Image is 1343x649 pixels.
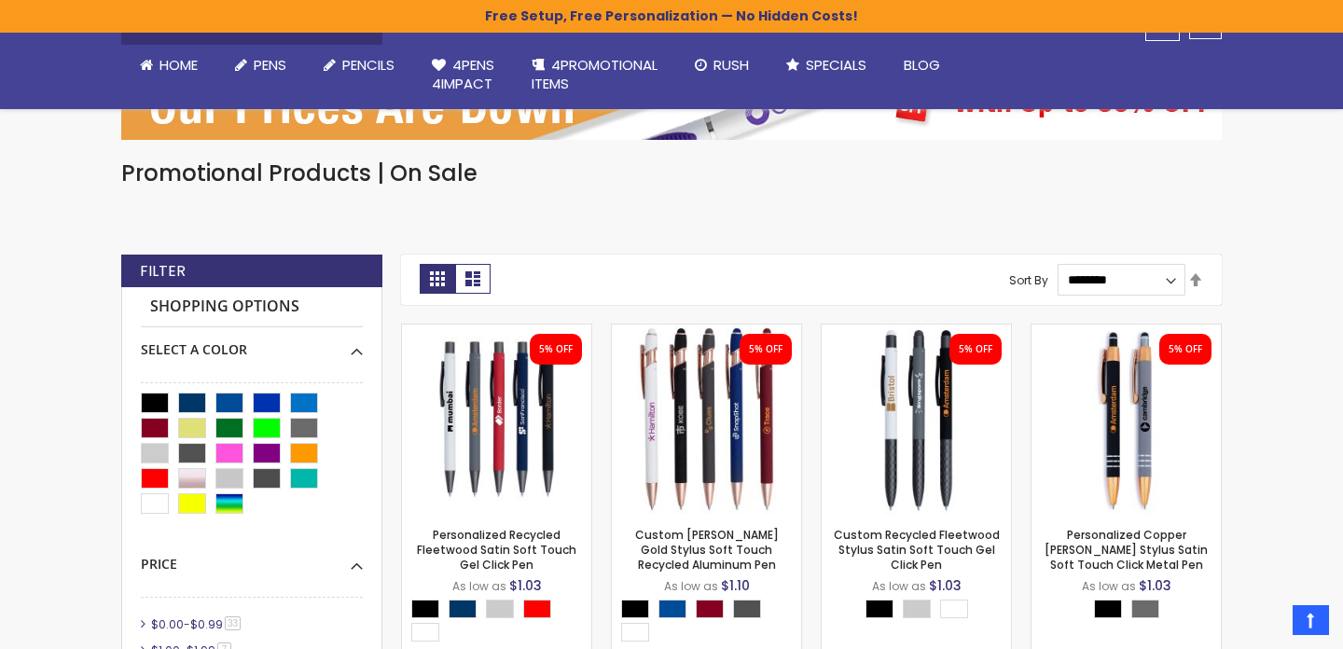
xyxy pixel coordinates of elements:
[749,343,782,356] div: 5% OFF
[664,578,718,594] span: As low as
[402,324,591,514] img: Personalized Recycled Fleetwood Satin Soft Touch Gel Click Pen
[159,55,198,75] span: Home
[432,55,494,93] span: 4Pens 4impact
[225,616,241,630] span: 33
[806,55,866,75] span: Specials
[539,343,573,356] div: 5% OFF
[733,600,761,618] div: Gunmetal
[903,600,931,618] div: Grey Light
[216,45,305,86] a: Pens
[1031,324,1221,514] img: Personalized Copper Penny Stylus Satin Soft Touch Click Metal Pen
[904,55,940,75] span: Blog
[342,55,395,75] span: Pencils
[121,159,1222,188] h1: Promotional Products | On Sale
[768,45,885,86] a: Specials
[509,576,542,595] span: $1.03
[865,600,893,618] div: Black
[411,600,591,646] div: Select A Color
[865,600,977,623] div: Select A Color
[676,45,768,86] a: Rush
[151,616,184,632] span: $0.00
[121,45,216,86] a: Home
[872,578,926,594] span: As low as
[420,264,455,294] strong: Grid
[885,45,959,86] a: Blog
[696,600,724,618] div: Burgundy
[486,600,514,618] div: Grey Light
[1169,343,1202,356] div: 5% OFF
[190,616,223,632] span: $0.99
[146,616,247,632] a: $0.00-$0.9933
[413,45,513,105] a: 4Pens4impact
[254,55,286,75] span: Pens
[513,45,676,105] a: 4PROMOTIONALITEMS
[612,324,801,514] img: Custom Lexi Rose Gold Stylus Soft Touch Recycled Aluminum Pen
[612,324,801,339] a: Custom Lexi Rose Gold Stylus Soft Touch Recycled Aluminum Pen
[621,623,649,642] div: White
[140,261,186,282] strong: Filter
[822,324,1011,339] a: Custom Recycled Fleetwood Stylus Satin Soft Touch Gel Click Pen
[452,578,506,594] span: As low as
[141,287,363,327] strong: Shopping Options
[1031,324,1221,339] a: Personalized Copper Penny Stylus Satin Soft Touch Click Metal Pen
[959,343,992,356] div: 5% OFF
[721,576,750,595] span: $1.10
[523,600,551,618] div: Red
[417,527,576,573] a: Personalized Recycled Fleetwood Satin Soft Touch Gel Click Pen
[532,55,658,93] span: 4PROMOTIONAL ITEMS
[713,55,749,75] span: Rush
[621,600,801,646] div: Select A Color
[305,45,413,86] a: Pencils
[1009,271,1048,287] label: Sort By
[402,324,591,339] a: Personalized Recycled Fleetwood Satin Soft Touch Gel Click Pen
[822,324,1011,514] img: Custom Recycled Fleetwood Stylus Satin Soft Touch Gel Click Pen
[141,542,363,573] div: Price
[411,623,439,642] div: White
[449,600,477,618] div: Navy Blue
[834,527,1000,573] a: Custom Recycled Fleetwood Stylus Satin Soft Touch Gel Click Pen
[658,600,686,618] div: Dark Blue
[621,600,649,618] div: Black
[411,600,439,618] div: Black
[141,327,363,359] div: Select A Color
[635,527,779,573] a: Custom [PERSON_NAME] Gold Stylus Soft Touch Recycled Aluminum Pen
